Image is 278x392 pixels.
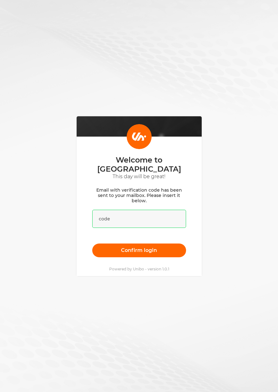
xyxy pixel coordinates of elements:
[92,244,186,257] button: Confirm login
[92,188,186,204] p: Email with verification code has been sent to your mailbox. Please insert it below.
[92,155,186,173] p: Welcome to [GEOGRAPHIC_DATA]
[92,210,186,228] input: code
[127,124,152,149] img: Login
[92,173,186,180] p: This day will be great!
[109,267,169,271] p: Powered by Unibo - version 1.0.1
